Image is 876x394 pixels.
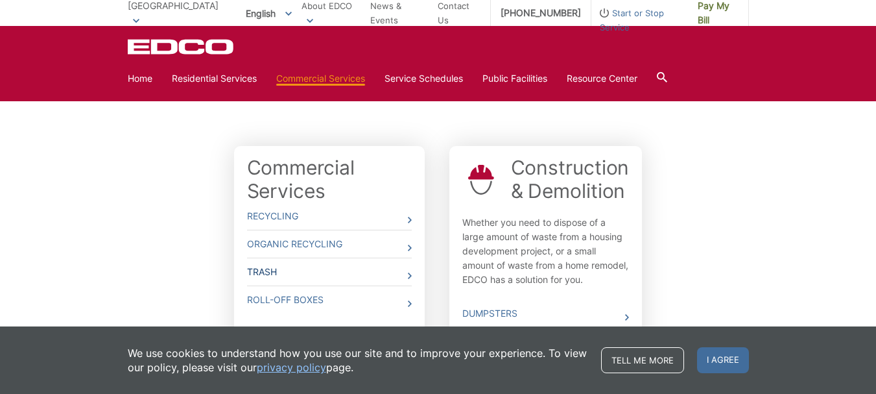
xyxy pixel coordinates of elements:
span: I agree [697,347,749,373]
a: Roll-Off Boxes [247,286,412,314]
a: Organic Recycling [247,230,412,258]
a: Dumpsters [462,300,630,327]
a: Service Schedules [385,71,463,86]
p: Whether you need to dispose of a large amount of waste from a housing development project, or a s... [462,215,630,287]
a: Trash [247,258,412,286]
a: Residential Services [172,71,257,86]
span: English [236,3,302,24]
a: Tell me more [601,347,684,373]
a: Public Facilities [482,71,547,86]
a: Home [128,71,152,86]
p: We use cookies to understand how you use our site and to improve your experience. To view our pol... [128,346,588,375]
a: Commercial Services [276,71,365,86]
a: Construction & Demolition [511,156,630,203]
a: Recycling [247,203,412,230]
a: Commercial Services [247,156,412,203]
a: Resource Center [567,71,637,86]
a: EDCD logo. Return to the homepage. [128,39,235,55]
a: privacy policy [257,360,326,375]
